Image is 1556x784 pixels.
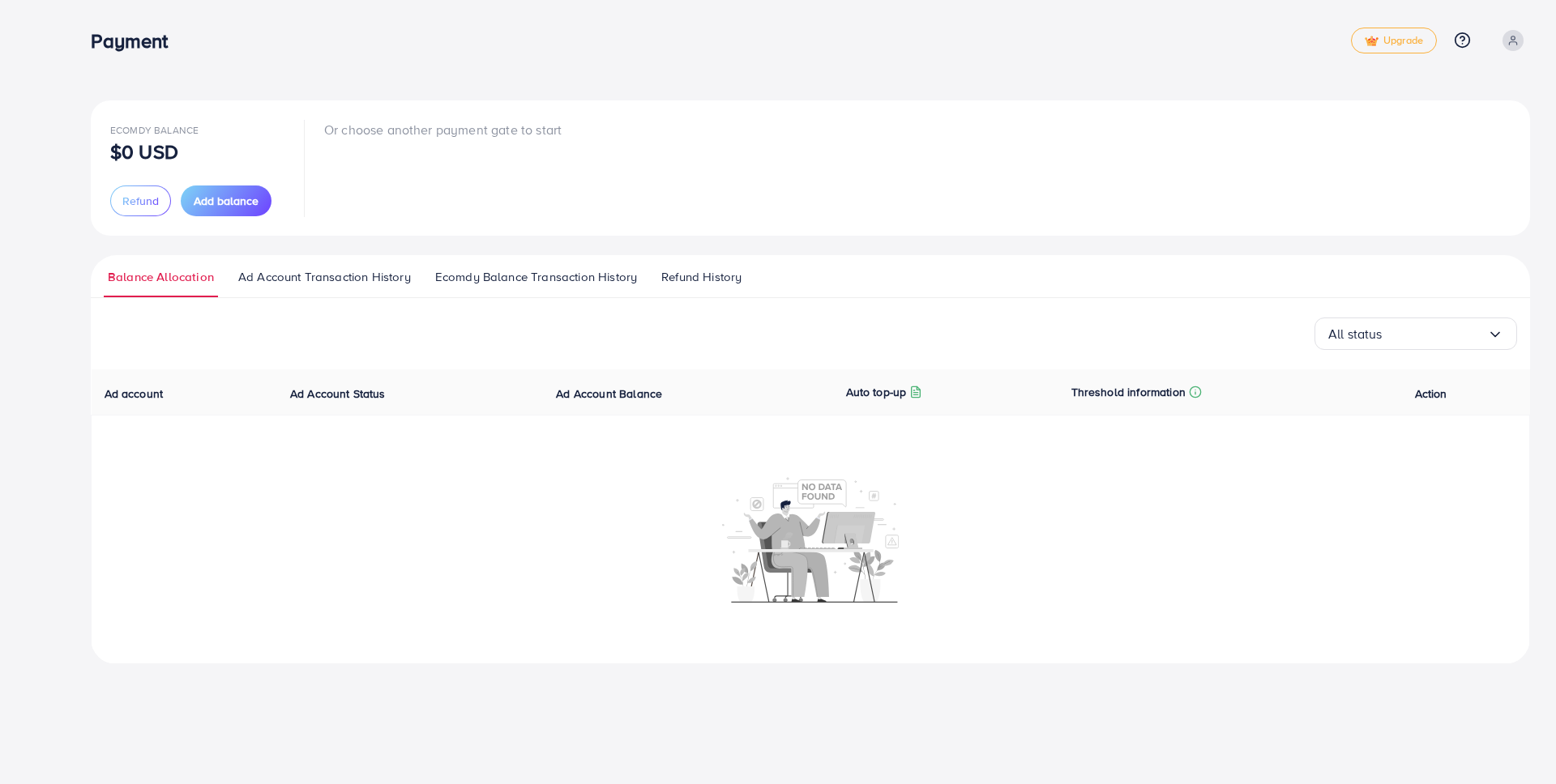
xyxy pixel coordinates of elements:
span: Ad Account Balance [556,386,662,402]
p: $0 USD [110,142,178,161]
p: Threshold information [1071,382,1186,402]
span: Refund History [661,268,742,286]
div: Search for option [1314,317,1517,350]
span: Upgrade [1365,35,1423,47]
span: Ad Account Status [290,386,386,402]
span: Add balance [194,193,259,209]
input: Search for option [1383,322,1487,347]
a: tickUpgrade [1351,28,1437,53]
p: Or choose another payment gate to start [324,120,562,139]
h3: Payment [91,29,181,53]
span: Refund [122,193,159,209]
span: Action [1415,386,1447,402]
span: Balance Allocation [108,268,214,286]
p: Auto top-up [846,382,907,402]
img: tick [1365,36,1379,47]
span: Ecomdy Balance Transaction History [435,268,637,286]
span: Ad account [105,386,164,402]
button: Refund [110,185,171,216]
span: Ad Account Transaction History [238,268,411,286]
img: No account [722,475,899,603]
button: Add balance [181,185,271,216]
span: All status [1328,322,1383,347]
span: Ecomdy Balance [110,123,199,137]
